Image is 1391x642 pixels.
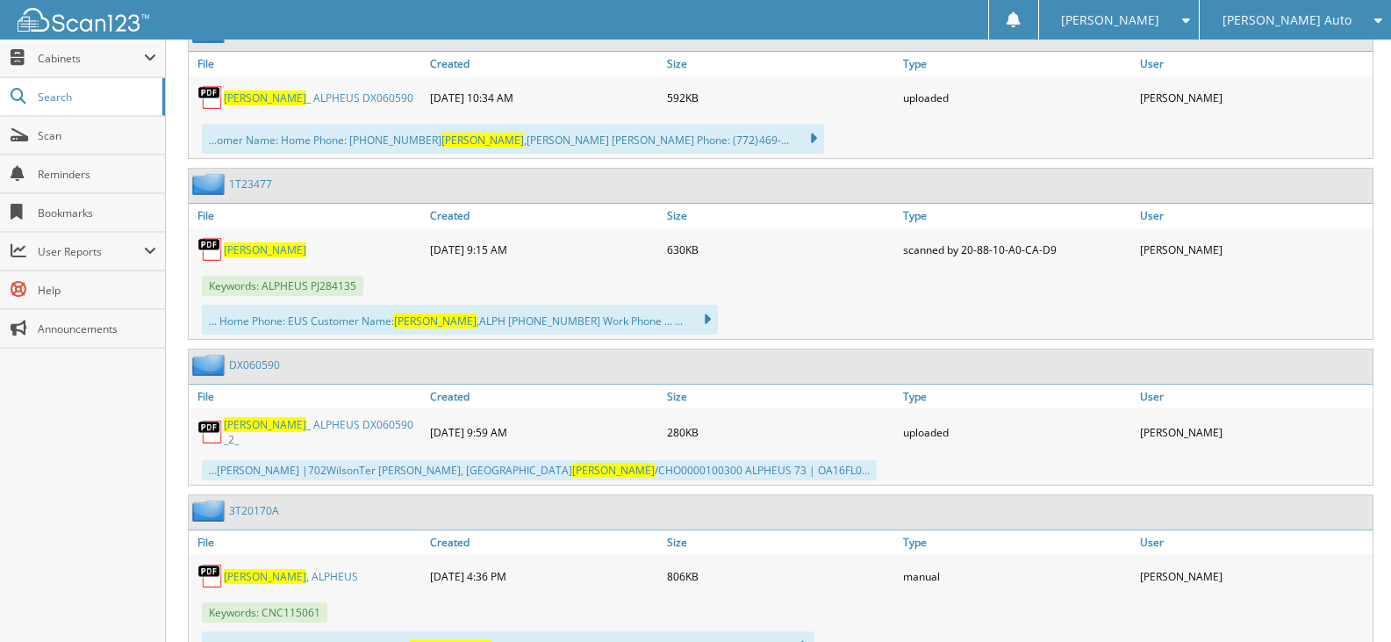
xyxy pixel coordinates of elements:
div: [PERSON_NAME] [1136,232,1373,267]
a: Type [899,530,1136,554]
img: folder2.png [192,500,229,522]
a: [PERSON_NAME]_ ALPHEUS DX060590 [224,90,413,105]
div: ...omer Name: Home Phone: [PHONE_NUMBER] ,[PERSON_NAME] [PERSON_NAME] Phone: (772}469-... [202,124,824,154]
div: 280KB [663,413,900,451]
a: Type [899,204,1136,227]
a: File [189,204,426,227]
img: scan123-logo-white.svg [18,8,149,32]
a: Created [426,385,663,408]
span: Keywords: ALPHEUS PJ284135 [202,276,363,296]
span: User Reports [38,244,144,259]
img: folder2.png [192,173,229,195]
img: PDF.png [197,563,224,589]
a: Created [426,204,663,227]
a: User [1136,204,1373,227]
div: scanned by 20-88-10-A0-CA-D9 [899,232,1136,267]
span: Help [38,283,156,298]
a: Size [663,530,900,554]
span: Keywords: CNC115061 [202,602,327,623]
span: [PERSON_NAME] Auto [1223,15,1352,25]
a: [PERSON_NAME] [224,242,306,257]
div: ...[PERSON_NAME] |702WilsonTer [PERSON_NAME], [GEOGRAPHIC_DATA] /CHO0000100300 ALPHEUS 73 | OA16F... [202,460,877,480]
a: Size [663,385,900,408]
span: Search [38,90,154,105]
img: PDF.png [197,236,224,263]
a: DX060590 [229,357,280,372]
span: Scan [38,128,156,143]
a: 3T20170A [229,503,279,518]
span: [PERSON_NAME] [224,569,306,584]
a: Size [663,204,900,227]
div: ... Home Phone: EUS Customer Name: ,ALPH [PHONE_NUMBER] Work Phone ... ... [202,305,718,335]
div: 630KB [663,232,900,267]
a: 1T23477 [229,177,272,191]
div: [PERSON_NAME] [1136,413,1373,451]
div: [DATE] 9:15 AM [426,232,663,267]
a: Type [899,52,1136,76]
a: Size [663,52,900,76]
img: PDF.png [197,84,224,111]
img: folder2.png [192,354,229,376]
a: File [189,385,426,408]
span: [PERSON_NAME] [394,314,477,328]
span: Reminders [38,167,156,182]
div: manual [899,559,1136,594]
a: [PERSON_NAME]_ ALPHEUS DX060590 _2_ [224,417,421,447]
div: 806KB [663,559,900,594]
span: [PERSON_NAME] [1061,15,1159,25]
a: Created [426,530,663,554]
div: 592KB [663,80,900,115]
a: Created [426,52,663,76]
span: [PERSON_NAME] [572,463,655,478]
div: uploaded [899,80,1136,115]
img: PDF.png [197,419,224,445]
a: User [1136,52,1373,76]
a: User [1136,385,1373,408]
iframe: Chat Widget [1303,558,1391,642]
a: User [1136,530,1373,554]
div: [PERSON_NAME] [1136,559,1373,594]
span: Cabinets [38,51,144,66]
a: File [189,530,426,554]
a: Type [899,385,1136,408]
span: [PERSON_NAME] [224,417,306,432]
span: Bookmarks [38,206,156,220]
span: Announcements [38,321,156,336]
div: uploaded [899,413,1136,451]
span: [PERSON_NAME] [224,90,306,105]
a: [PERSON_NAME], ALPHEUS [224,569,358,584]
div: [DATE] 4:36 PM [426,559,663,594]
div: [PERSON_NAME] [1136,80,1373,115]
a: File [189,52,426,76]
span: [PERSON_NAME] [441,133,524,148]
div: [DATE] 9:59 AM [426,413,663,451]
div: [DATE] 10:34 AM [426,80,663,115]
